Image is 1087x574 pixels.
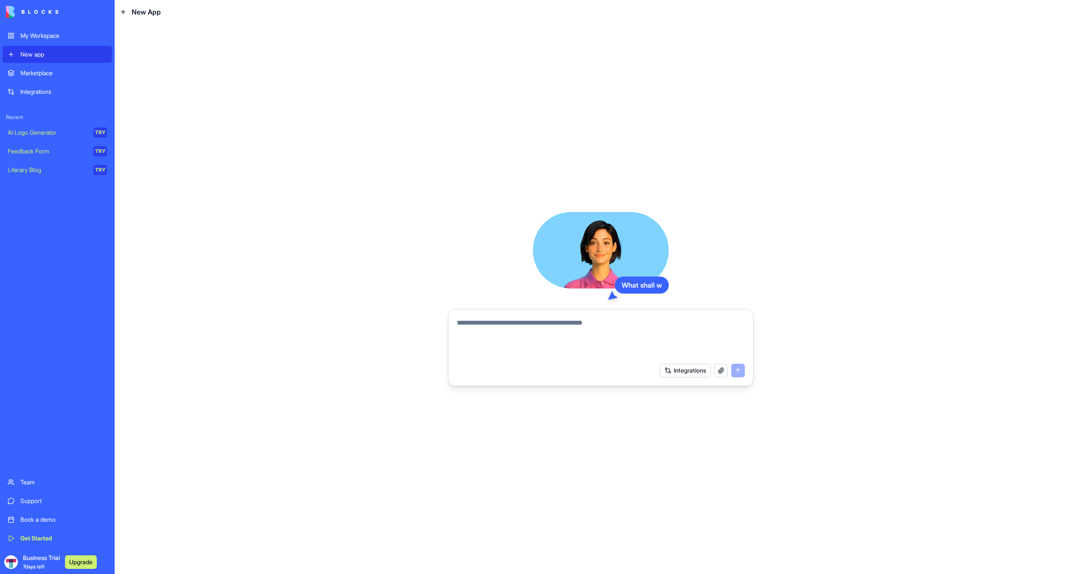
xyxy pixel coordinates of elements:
[65,555,97,569] button: Upgrade
[132,7,161,17] span: New App
[8,166,87,174] div: Literary Blog
[3,83,112,100] a: Integrations
[20,534,107,543] div: Get Started
[20,88,107,96] div: Integrations
[4,555,18,569] img: ACg8ocKSWb3f5yRBDkzoCcgz_5fcZwtAdBns5NoV2UV5krt7lS9bWffwBg=s96-c
[20,50,107,59] div: New app
[3,161,112,178] a: Literary BlogTRY
[660,364,711,377] button: Integrations
[3,46,112,63] a: New app
[20,497,107,505] div: Support
[8,147,87,156] div: Feedback Form
[20,515,107,524] div: Book a demo
[3,492,112,509] a: Support
[3,530,112,547] a: Get Started
[3,511,112,528] a: Book a demo
[3,124,112,141] a: AI Logo GeneratorTRY
[8,128,87,137] div: AI Logo Generator
[3,65,112,82] a: Marketplace
[93,165,107,175] div: TRY
[20,478,107,486] div: Team
[23,563,45,570] span: 7 days left
[3,474,112,491] a: Team
[3,114,112,121] span: Recent
[6,6,59,18] img: logo
[615,277,669,294] div: What shall w
[93,127,107,138] div: TRY
[23,554,60,571] span: Business Trial
[93,146,107,156] div: TRY
[20,31,107,40] div: My Workspace
[20,69,107,77] div: Marketplace
[3,27,112,44] a: My Workspace
[3,143,112,160] a: Feedback FormTRY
